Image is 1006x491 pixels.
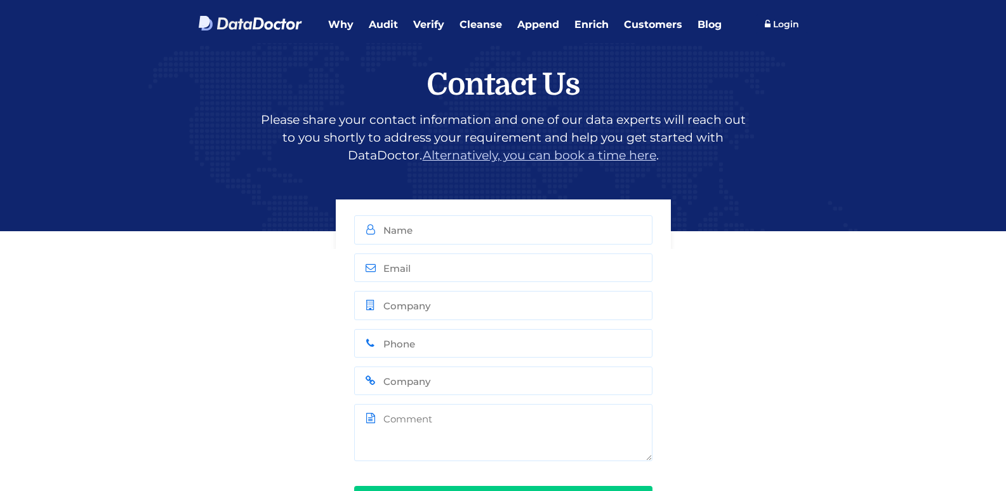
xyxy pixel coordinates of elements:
[354,329,652,358] input: Enter your Phone number
[756,14,808,34] a: Login
[567,6,616,34] a: Enrich
[321,6,361,34] a: Why
[354,253,652,282] input: Enter your Email Address
[690,6,729,34] a: Blog
[354,367,652,395] input: Enter your Company name
[624,18,682,30] span: Customers
[354,291,652,319] input: Company
[406,6,452,34] a: Verify
[369,18,398,30] span: Audit
[423,148,656,163] a: Alternatively, you can book a time here
[574,18,609,30] span: Enrich
[616,6,690,34] a: Customers
[361,6,406,34] a: Audit
[698,18,722,30] span: Blog
[199,111,808,165] p: Please share your contact information and one of our data experts will reach out to you shortly t...
[452,6,510,34] a: Cleanse
[517,18,559,30] span: Append
[413,18,444,30] span: Verify
[199,69,808,102] h1: Contact Us
[354,215,652,244] input: Enter your Name
[510,6,567,34] a: Append
[328,18,354,30] span: Why
[354,404,652,461] textarea: Write us a note about your requirement
[460,18,502,30] span: Cleanse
